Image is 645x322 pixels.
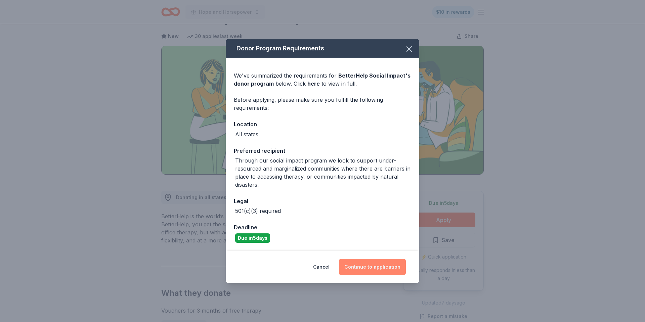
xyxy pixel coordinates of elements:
[235,156,411,189] div: Through our social impact program we look to support under-resourced and marginalized communities...
[339,259,406,275] button: Continue to application
[234,197,411,205] div: Legal
[235,207,281,215] div: 501(c)(3) required
[226,39,419,58] div: Donor Program Requirements
[307,80,320,88] a: here
[235,130,258,138] div: All states
[234,223,411,232] div: Deadline
[234,96,411,112] div: Before applying, please make sure you fulfill the following requirements:
[234,120,411,129] div: Location
[235,233,270,243] div: Due in 5 days
[234,72,411,88] div: We've summarized the requirements for below. Click to view in full.
[313,259,330,275] button: Cancel
[234,146,411,155] div: Preferred recipient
